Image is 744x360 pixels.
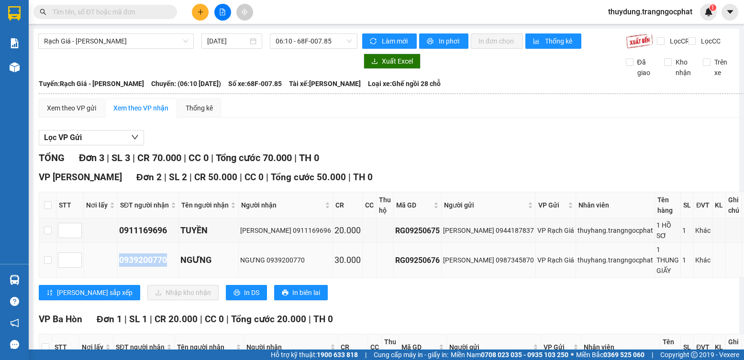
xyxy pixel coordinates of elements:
span: sort-ascending [46,289,53,297]
span: | [240,172,242,183]
span: Loại xe: Ghế ngồi 28 chỗ [368,78,441,89]
span: aim [241,9,248,15]
span: ⚪️ [571,353,574,357]
span: Làm mới [382,36,409,46]
th: STT [56,192,84,218]
div: thuyhang.trangngocphat [577,225,653,236]
span: 1 [711,4,714,11]
th: SL [681,192,694,218]
span: Người gửi [449,342,531,352]
strong: 1900 633 818 [317,351,358,359]
span: | [124,314,127,325]
span: | [294,152,297,164]
span: [PERSON_NAME] sắp xếp [57,287,133,298]
div: NGƯNG [180,253,237,267]
span: Cung cấp máy in - giấy in: [374,349,448,360]
span: CR 20.000 [155,314,198,325]
span: Đã giao [633,57,657,78]
span: printer [427,38,435,45]
span: | [107,152,109,164]
sup: 1 [710,4,716,11]
span: TỔNG [39,152,65,164]
div: 30.000 [334,253,361,267]
span: Tên người nhận [177,342,234,352]
span: Trên xe [711,57,734,78]
button: downloadNhập kho nhận [147,285,219,300]
img: icon-new-feature [704,8,713,16]
span: Người nhận [241,200,323,210]
span: Xuất Excel [382,56,413,66]
div: [PERSON_NAME] 0911169696 [240,225,331,236]
div: 1 [682,225,692,236]
input: Tìm tên, số ĐT hoặc mã đơn [53,7,166,17]
span: | [348,172,351,183]
img: warehouse-icon [10,62,20,72]
td: TUYỀN [179,218,239,243]
span: download [371,58,378,65]
th: ĐVT [694,192,712,218]
span: Tên người nhận [181,200,229,210]
span: TH 0 [353,172,373,183]
span: plus [197,9,204,15]
span: Miền Bắc [576,349,644,360]
span: | [184,152,186,164]
span: Người nhận [246,342,328,352]
span: Thống kê [545,36,574,46]
span: Người gửi [444,200,526,210]
button: Lọc VP Gửi [39,130,144,145]
th: Nhân viên [576,192,655,218]
span: | [211,152,213,164]
button: bar-chartThống kê [525,33,581,49]
span: Kho nhận [672,57,696,78]
span: | [365,349,366,360]
span: SĐT người nhận [116,342,165,352]
td: VP Rạch Giá [536,218,576,243]
div: TUYỀN [180,224,237,237]
td: 0939200770 [118,243,179,278]
button: caret-down [722,4,738,21]
span: | [189,172,192,183]
span: VP Ba Hòn [39,314,82,325]
span: SĐT người nhận [120,200,169,210]
button: printerIn phơi [419,33,468,49]
span: bar-chart [533,38,541,45]
button: plus [192,4,209,21]
span: | [652,349,653,360]
span: Mã GD [396,200,432,210]
span: down [131,133,139,141]
span: | [200,314,202,325]
div: 1 THUNG GIẤY [656,244,679,276]
button: printerIn DS [226,285,267,300]
span: In biên lai [292,287,320,298]
span: CC 0 [189,152,209,164]
div: RG09250676 [395,254,440,266]
span: search [40,9,46,15]
div: VP Rạch Giá [537,255,574,265]
span: 06:10 - 68F-007.85 [276,34,352,48]
span: | [226,314,229,325]
span: SL 2 [169,172,187,183]
td: 0911169696 [118,218,179,243]
td: VP Rạch Giá [536,243,576,278]
span: Đơn 2 [136,172,162,183]
span: CC 0 [244,172,264,183]
div: 20.000 [334,224,361,237]
span: Miền Nam [451,349,568,360]
div: Xem theo VP nhận [113,103,168,113]
div: 1 HỒ SƠ [656,220,679,241]
span: CC 0 [205,314,224,325]
span: In DS [244,287,259,298]
span: Hỗ trợ kỹ thuật: [271,349,358,360]
span: Lọc CC [697,36,722,46]
span: Tổng cước 20.000 [231,314,306,325]
div: NGƯNG 0939200770 [240,255,331,265]
span: VP [PERSON_NAME] [39,172,122,183]
span: Tổng cước 50.000 [271,172,346,183]
span: | [133,152,135,164]
span: Đơn 3 [79,152,104,164]
span: printer [282,289,289,297]
span: TH 0 [313,314,333,325]
button: aim [236,4,253,21]
button: In đơn chọn [471,33,523,49]
div: VP Rạch Giá [537,225,574,236]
